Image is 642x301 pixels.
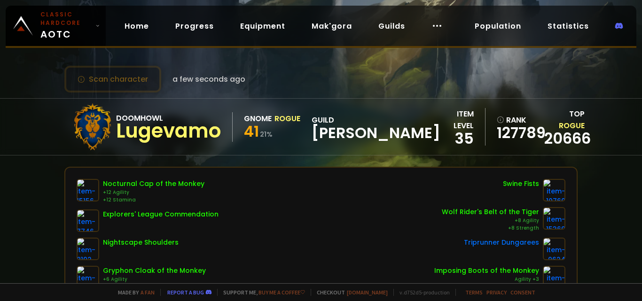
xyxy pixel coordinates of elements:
img: item-15369 [543,207,565,230]
div: item level [440,108,474,131]
a: Statistics [540,16,596,36]
div: Swine Fists [503,179,539,189]
div: Explorers' League Commendation [103,209,219,219]
a: Guilds [371,16,413,36]
img: item-15156 [77,179,99,201]
a: Classic HardcoreAOTC [6,6,106,46]
a: Privacy [486,289,507,296]
div: Top [544,108,584,131]
img: item-10760 [543,179,565,201]
a: Equipment [233,16,293,36]
div: +8 Strength [442,224,539,232]
div: Imposing Boots of the Monkey [434,266,539,276]
a: Buy me a coffee [258,289,305,296]
div: Rogue [274,113,300,124]
a: Home [117,16,157,36]
span: AOTC [40,10,92,41]
a: Mak'gora [304,16,360,36]
a: [DOMAIN_NAME] [347,289,388,296]
a: 20666 [544,128,591,149]
a: Terms [465,289,483,296]
span: v. d752d5 - production [393,289,450,296]
img: item-7746 [77,209,99,232]
img: item-15162 [543,266,565,288]
span: Rogue [559,120,585,131]
div: +12 Agility [103,189,204,196]
small: 21 % [260,130,273,139]
span: Made by [112,289,155,296]
div: +6 Agility [103,276,206,283]
span: Checkout [311,289,388,296]
div: +8 Agility [442,217,539,224]
div: Nocturnal Cap of the Monkey [103,179,204,189]
a: Report a bug [167,289,204,296]
div: Lugevamo [116,124,221,138]
div: Doomhowl [116,112,221,124]
img: item-9624 [543,238,565,260]
div: rank [497,114,539,126]
img: item-15624 [77,266,99,288]
a: 127789 [497,126,539,140]
div: +12 Stamina [103,196,204,204]
a: a fan [141,289,155,296]
div: Triprunner Dungarees [464,238,539,247]
button: Scan character [64,66,161,93]
div: Wolf Rider's Belt of the Tiger [442,207,539,217]
span: [PERSON_NAME] [312,126,440,140]
div: guild [312,114,440,140]
small: Classic Hardcore [40,10,92,27]
a: Progress [168,16,221,36]
img: item-8192 [77,238,99,260]
div: Nightscape Shoulders [103,238,179,247]
div: Agility +3 [434,276,539,283]
div: Gryphon Cloak of the Monkey [103,266,206,276]
span: Support me, [217,289,305,296]
a: Population [467,16,529,36]
span: a few seconds ago [172,73,245,85]
span: 41 [244,121,259,142]
a: Consent [510,289,535,296]
div: 35 [440,131,474,146]
div: Gnome [244,113,272,124]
